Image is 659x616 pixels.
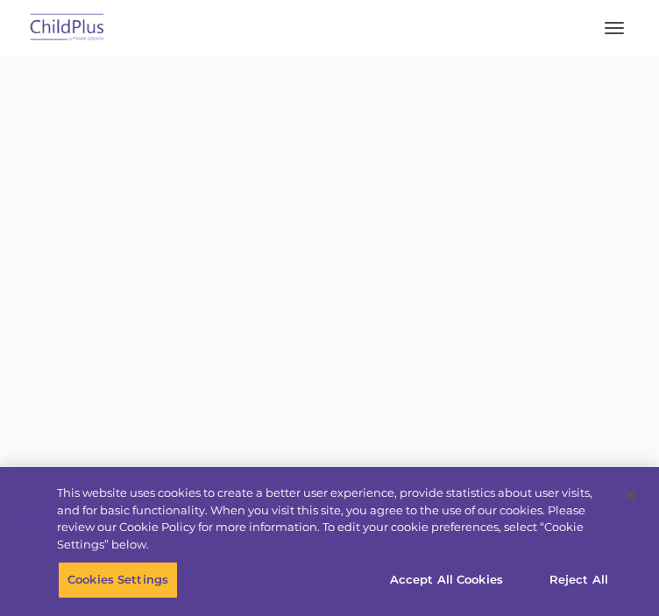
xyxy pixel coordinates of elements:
[612,476,650,514] button: Close
[26,8,109,49] img: ChildPlus by Procare Solutions
[58,562,178,598] button: Cookies Settings
[57,485,612,553] div: This website uses cookies to create a better user experience, provide statistics about user visit...
[380,562,513,598] button: Accept All Cookies
[524,562,634,598] button: Reject All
